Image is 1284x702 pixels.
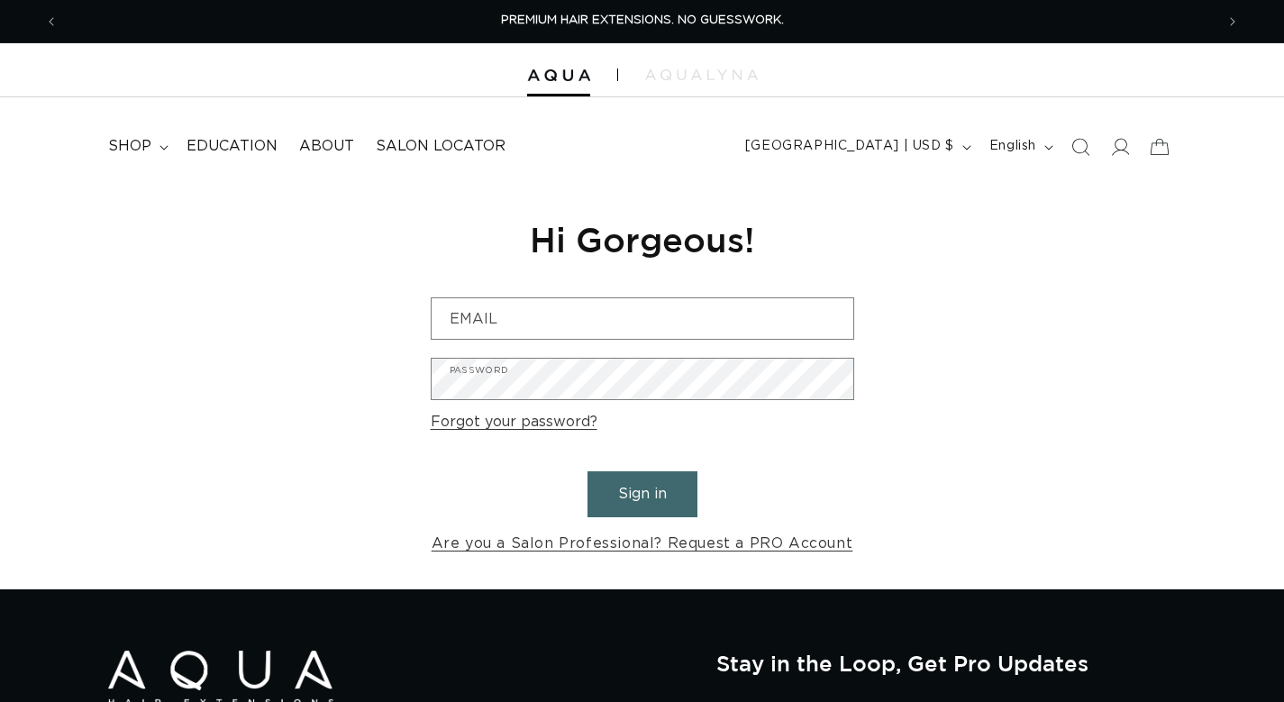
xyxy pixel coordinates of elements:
span: Education [187,137,278,156]
h1: Hi Gorgeous! [431,217,854,261]
summary: Search [1061,127,1100,167]
button: [GEOGRAPHIC_DATA] | USD $ [734,130,979,164]
button: English [979,130,1061,164]
button: Previous announcement [32,5,71,39]
span: Salon Locator [376,137,505,156]
input: Email [432,298,853,339]
a: About [288,126,365,167]
img: aqualyna.com [645,69,758,80]
button: Sign in [587,471,697,517]
span: [GEOGRAPHIC_DATA] | USD $ [745,137,954,156]
summary: shop [97,126,176,167]
h2: Stay in the Loop, Get Pro Updates [716,651,1176,676]
img: Aqua Hair Extensions [527,69,590,82]
a: Are you a Salon Professional? Request a PRO Account [432,531,853,557]
a: Forgot your password? [431,409,597,435]
span: About [299,137,354,156]
span: English [989,137,1036,156]
span: PREMIUM HAIR EXTENSIONS. NO GUESSWORK. [501,14,784,26]
a: Salon Locator [365,126,516,167]
button: Next announcement [1213,5,1252,39]
a: Education [176,126,288,167]
span: shop [108,137,151,156]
